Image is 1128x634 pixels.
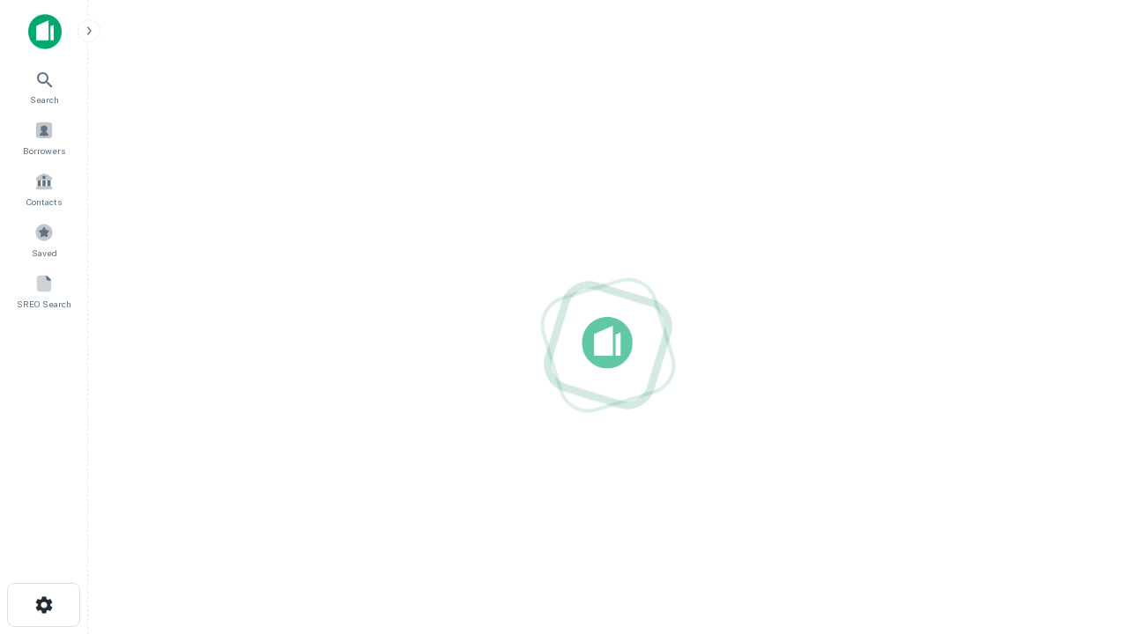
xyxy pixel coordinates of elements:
a: Search [5,63,83,110]
a: SREO Search [5,267,83,314]
span: Search [30,92,59,107]
span: Saved [32,246,57,260]
a: Saved [5,216,83,263]
a: Contacts [5,165,83,212]
span: Contacts [26,195,62,209]
span: Borrowers [23,144,65,158]
iframe: Chat Widget [1040,493,1128,578]
span: SREO Search [17,297,71,311]
img: capitalize-icon.png [28,14,62,49]
a: Borrowers [5,114,83,161]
